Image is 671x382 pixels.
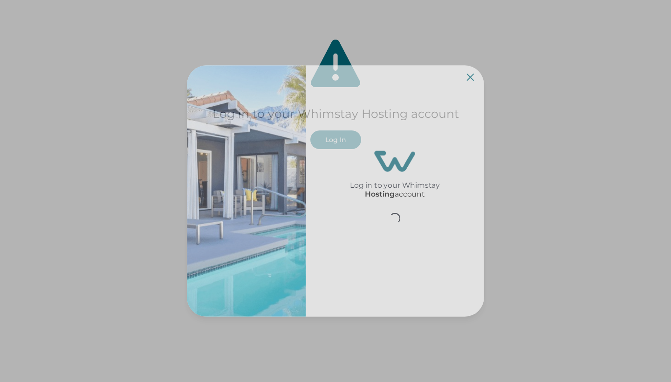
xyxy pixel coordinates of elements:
h2: Log in to your Whimstay [350,172,440,190]
img: login-logo [374,151,415,172]
button: Close [467,74,474,81]
p: account [365,190,425,198]
p: Hosting [365,190,395,198]
img: auth-banner [187,65,306,316]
